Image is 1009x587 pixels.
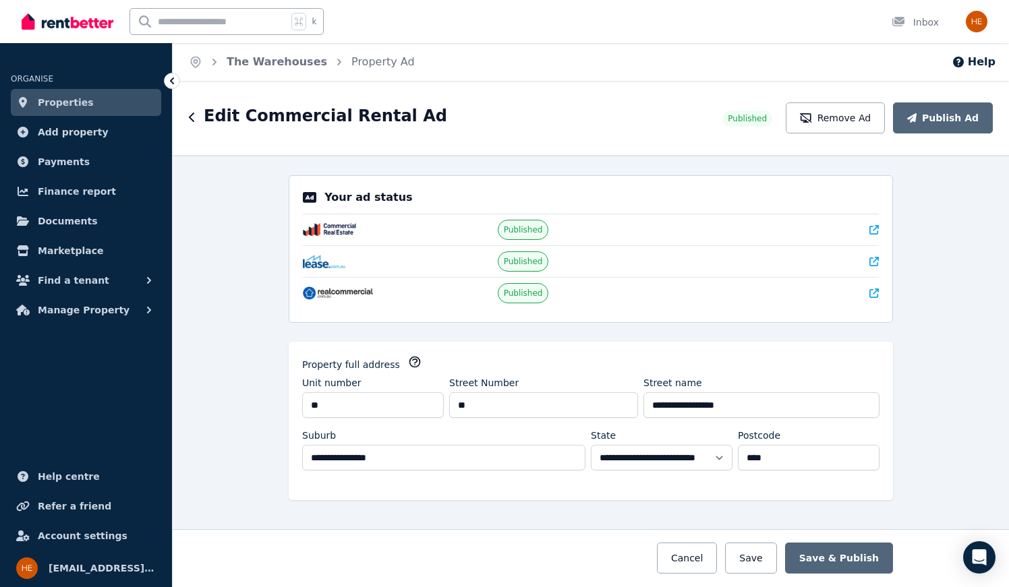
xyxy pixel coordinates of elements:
[11,493,161,520] a: Refer a friend
[38,124,109,140] span: Add property
[504,256,543,267] span: Published
[38,213,98,229] span: Documents
[892,16,939,29] div: Inbox
[351,55,415,68] a: Property Ad
[728,113,767,124] span: Published
[303,286,373,300] img: RealCommercial.com.au
[11,178,161,205] a: Finance report
[11,237,161,264] a: Marketplace
[11,74,53,84] span: ORGANISE
[38,302,129,318] span: Manage Property
[173,43,431,81] nav: Breadcrumb
[643,376,702,390] label: Street name
[966,11,987,32] img: hello@cornerstonestores.com
[16,557,38,579] img: hello@cornerstonestores.com
[22,11,113,32] img: RentBetter
[302,358,400,371] label: Property full address
[11,297,161,323] button: Manage Property
[49,560,156,576] span: [EMAIL_ADDRESS][DOMAIN_NAME]
[324,189,412,206] p: Your ad status
[38,498,111,514] span: Refer a friend
[11,148,161,175] a: Payments
[657,543,717,574] button: Cancel
[38,183,116,199] span: Finance report
[38,468,100,485] span: Help centre
[786,102,885,133] button: Remove Ad
[302,429,336,442] label: Suburb
[11,119,161,146] a: Add property
[591,429,616,442] label: State
[11,89,161,116] a: Properties
[227,55,327,68] a: The Warehouses
[785,543,893,574] button: Save & Publish
[38,94,94,111] span: Properties
[738,429,780,442] label: Postcode
[38,272,109,288] span: Find a tenant
[38,154,90,170] span: Payments
[725,543,776,574] button: Save
[11,208,161,235] a: Documents
[11,463,161,490] a: Help centre
[38,243,103,259] span: Marketplace
[38,528,127,544] span: Account settings
[204,105,447,127] h1: Edit Commercial Rental Ad
[504,288,543,299] span: Published
[312,16,316,27] span: k
[449,376,519,390] label: Street Number
[302,376,362,390] label: Unit number
[504,224,543,235] span: Published
[893,102,993,133] button: Publish Ad
[11,522,161,549] a: Account settings
[952,54,996,70] button: Help
[303,223,356,237] img: CommercialRealEstate.com.au
[11,267,161,294] button: Find a tenant
[303,255,345,268] img: Lease.com.au
[963,541,996,574] div: Open Intercom Messenger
